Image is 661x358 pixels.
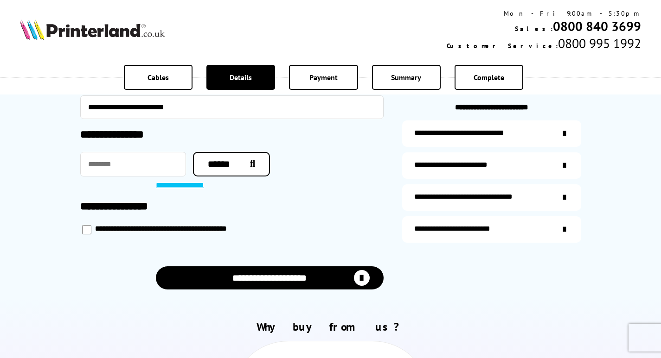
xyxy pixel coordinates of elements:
a: additional-ink [402,120,581,147]
div: Mon - Fri 9:00am - 5:30pm [447,9,641,18]
span: Summary [391,73,421,82]
span: Cables [148,73,169,82]
span: 0800 995 1992 [558,35,641,52]
span: Complete [474,73,504,82]
span: Sales: [515,25,553,33]
span: Customer Service: [447,42,558,50]
span: Details [230,73,252,82]
a: additional-cables [402,184,581,211]
a: items-arrive [402,152,581,179]
span: Payment [309,73,338,82]
h2: Why buy from us? [20,320,642,334]
img: Printerland Logo [20,19,165,40]
a: 0800 840 3699 [553,18,641,35]
a: secure-website [402,216,581,243]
